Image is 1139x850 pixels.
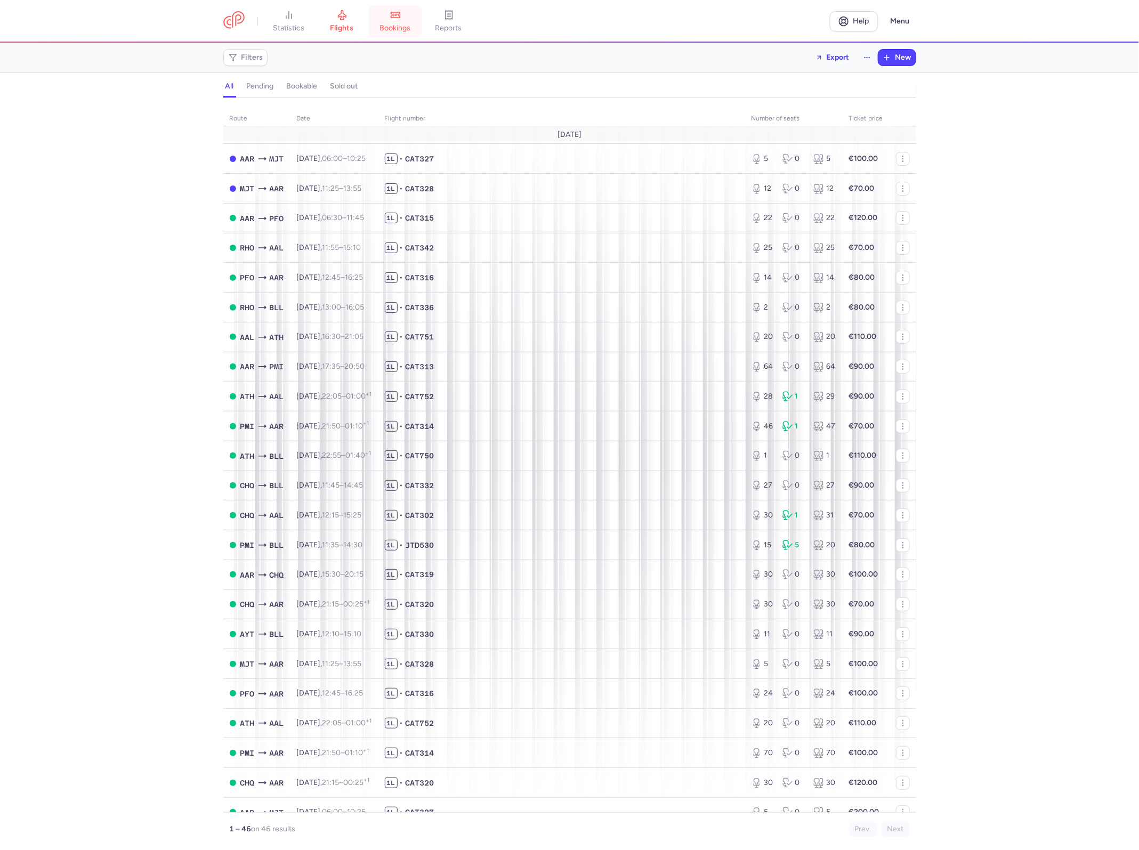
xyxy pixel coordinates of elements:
div: 0 [782,480,805,491]
span: CAT327 [406,153,434,164]
div: 0 [782,569,805,580]
time: 12:10 [322,629,340,638]
span: [DATE], [297,303,365,312]
div: 0 [782,688,805,699]
time: 11:45 [347,213,365,222]
span: AAR [270,688,284,700]
span: CHQ [240,509,255,521]
span: • [400,450,403,461]
span: • [400,599,403,610]
span: PMI [240,420,255,432]
span: [DATE], [297,332,364,341]
div: 15 [752,540,774,551]
span: CAT752 [406,391,434,402]
span: • [400,540,403,551]
span: ATH [240,391,255,402]
span: • [400,421,403,432]
strong: €110.00 [849,332,877,341]
span: 1L [385,361,398,372]
span: – [322,600,370,609]
h4: bookable [287,82,318,91]
time: 15:10 [344,629,362,638]
span: • [400,659,403,669]
span: 1L [385,688,398,699]
span: – [322,332,364,341]
span: [DATE], [297,540,363,549]
span: RHO [240,302,255,313]
div: 12 [752,183,774,194]
span: AAL [240,331,255,343]
span: AAR [270,658,284,670]
span: CAT313 [406,361,434,372]
span: ATH [270,331,284,343]
span: RHO [240,242,255,254]
div: 20 [752,331,774,342]
div: 30 [752,599,774,610]
time: 10:25 [348,154,366,163]
h4: pending [247,82,274,91]
div: 20 [813,718,836,728]
div: 30 [813,569,836,580]
a: CitizenPlane red outlined logo [223,11,245,31]
time: 13:00 [322,303,342,312]
div: 0 [782,599,805,610]
div: 0 [782,331,805,342]
span: • [400,302,403,313]
span: reports [435,23,462,33]
strong: €120.00 [849,213,878,222]
h4: all [225,82,234,91]
span: CAT750 [406,450,434,461]
a: Help [830,11,878,31]
div: 0 [782,450,805,461]
span: CAT332 [406,480,434,491]
span: [DATE], [297,243,361,252]
div: 0 [782,361,805,372]
strong: €90.00 [849,629,875,638]
time: 15:10 [344,243,361,252]
div: 1 [813,450,836,461]
span: – [322,213,365,222]
time: 13:55 [344,184,362,193]
strong: €70.00 [849,243,875,252]
div: 20 [752,718,774,728]
span: BLL [270,539,284,551]
span: [DATE], [297,689,363,698]
div: 0 [782,213,805,223]
span: CAT330 [406,629,434,639]
span: AAR [270,420,284,432]
span: [DATE] [558,131,581,139]
span: MJT [270,153,284,165]
a: flights [316,10,369,33]
span: 1L [385,272,398,283]
span: 1L [385,391,398,402]
span: 1L [385,450,398,461]
span: CAT752 [406,718,434,728]
time: 01:00 [346,718,372,727]
span: MJT [240,183,255,195]
time: 20:50 [345,362,365,371]
span: – [322,154,366,163]
span: • [400,183,403,194]
span: [DATE], [297,362,365,371]
a: statistics [262,10,316,33]
div: 2 [752,302,774,313]
time: 06:00 [322,154,343,163]
span: 1L [385,629,398,639]
time: 17:35 [322,362,341,371]
span: AAR [240,153,255,165]
a: bookings [369,10,422,33]
span: – [322,629,362,638]
span: AAR [240,569,255,581]
sup: +1 [366,717,372,724]
span: 1L [385,331,398,342]
strong: €110.00 [849,451,877,460]
sup: +1 [366,391,372,398]
time: 12:45 [322,273,341,282]
span: [DATE], [297,629,362,638]
span: BLL [270,480,284,491]
time: 22:05 [322,392,342,401]
span: • [400,510,403,521]
strong: €90.00 [849,481,875,490]
div: 47 [813,421,836,432]
span: [DATE], [297,154,366,163]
